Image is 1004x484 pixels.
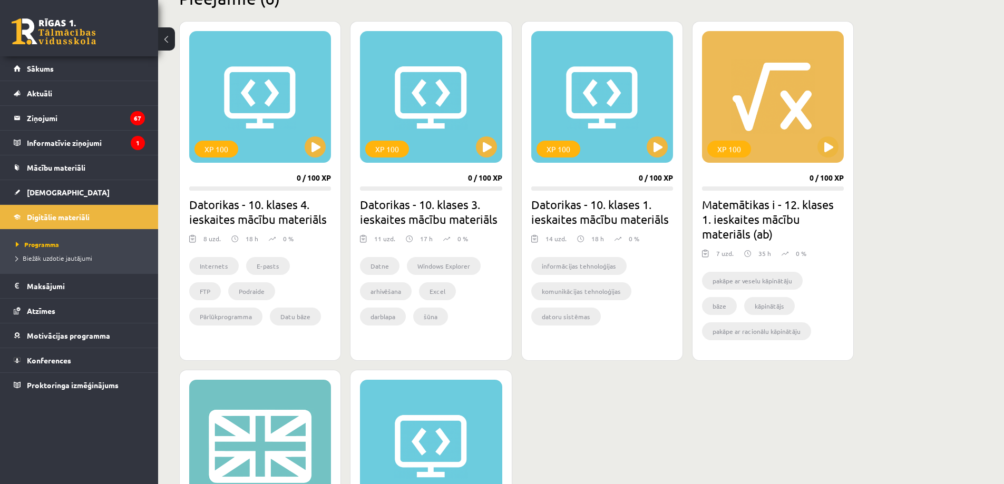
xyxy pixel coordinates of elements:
[203,234,221,250] div: 8 uzd.
[457,234,468,243] p: 0 %
[194,141,238,157] div: XP 100
[14,348,145,372] a: Konferences
[27,64,54,73] span: Sākums
[14,131,145,155] a: Informatīvie ziņojumi1
[365,141,409,157] div: XP 100
[14,155,145,180] a: Mācību materiāli
[130,111,145,125] i: 67
[413,308,448,325] li: šūna
[531,308,601,325] li: datoru sistēmas
[189,257,239,275] li: Internets
[27,331,110,340] span: Motivācijas programma
[16,240,59,249] span: Programma
[14,180,145,204] a: [DEMOGRAPHIC_DATA]
[14,299,145,323] a: Atzīmes
[407,257,481,275] li: Windows Explorer
[420,234,433,243] p: 17 h
[531,197,673,226] h2: Datorikas - 10. klases 1. ieskaites mācību materiāls
[758,249,771,258] p: 35 h
[27,131,145,155] legend: Informatīvie ziņojumi
[537,141,580,157] div: XP 100
[14,56,145,81] a: Sākums
[27,88,52,98] span: Aktuāli
[360,197,502,226] h2: Datorikas - 10. klases 3. ieskaites mācību materiāls
[16,240,148,249] a: Programma
[531,257,627,275] li: informācijas tehnoloģijas
[545,234,567,250] div: 14 uzd.
[12,18,96,45] a: Rīgas 1. Tālmācības vidusskola
[14,274,145,298] a: Maksājumi
[16,253,148,263] a: Biežāk uzdotie jautājumi
[702,297,737,315] li: bāze
[702,322,811,340] li: pakāpe ar racionālu kāpinātāju
[27,380,119,390] span: Proktoringa izmēģinājums
[374,234,395,250] div: 11 uzd.
[14,81,145,105] a: Aktuāli
[270,308,321,325] li: Datu bāze
[591,234,604,243] p: 18 h
[16,254,92,262] span: Biežāk uzdotie jautājumi
[14,205,145,229] a: Digitālie materiāli
[360,257,399,275] li: Datne
[744,297,795,315] li: kāpinātājs
[27,274,145,298] legend: Maksājumi
[27,306,55,315] span: Atzīmes
[246,234,258,243] p: 18 h
[702,197,844,241] h2: Matemātikas i - 12. klases 1. ieskaites mācību materiāls (ab)
[14,373,145,397] a: Proktoringa izmēģinājums
[27,106,145,130] legend: Ziņojumi
[27,212,90,222] span: Digitālie materiāli
[707,141,751,157] div: XP 100
[189,308,262,325] li: Pārlūkprogramma
[716,249,734,264] div: 7 uzd.
[531,282,631,300] li: komunikācijas tehnoloģijas
[629,234,639,243] p: 0 %
[796,249,806,258] p: 0 %
[702,272,803,290] li: pakāpe ar veselu kāpinātāju
[189,282,221,300] li: FTP
[283,234,294,243] p: 0 %
[419,282,456,300] li: Excel
[27,355,71,365] span: Konferences
[14,106,145,130] a: Ziņojumi67
[360,308,406,325] li: darblapa
[131,136,145,150] i: 1
[14,323,145,348] a: Motivācijas programma
[228,282,275,300] li: Podraide
[27,187,110,197] span: [DEMOGRAPHIC_DATA]
[360,282,412,300] li: arhivēšana
[27,163,85,172] span: Mācību materiāli
[189,197,331,226] h2: Datorikas - 10. klases 4. ieskaites mācību materiāls
[246,257,290,275] li: E-pasts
